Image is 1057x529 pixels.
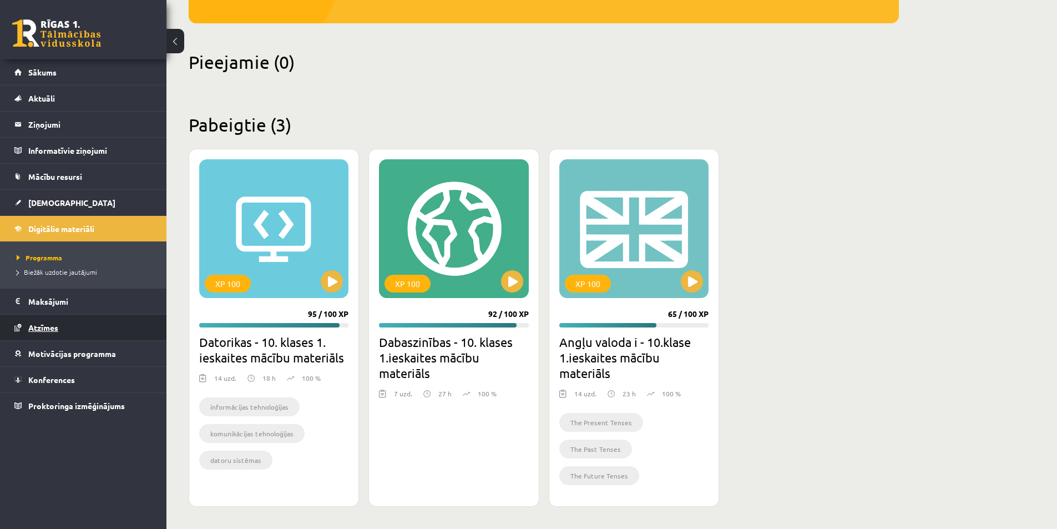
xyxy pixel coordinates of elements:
a: Sākums [14,59,153,85]
div: XP 100 [205,275,251,293]
div: 14 uzd. [574,389,596,405]
span: Biežāk uzdotie jautājumi [17,268,97,276]
span: Sākums [28,67,57,77]
span: Motivācijas programma [28,349,116,359]
a: Konferences [14,367,153,392]
p: 100 % [662,389,681,399]
li: komunikācijas tehnoloģijas [199,424,305,443]
a: Informatīvie ziņojumi [14,138,153,163]
p: 27 h [438,389,452,399]
li: The Future Tenses [559,466,639,485]
a: Maksājumi [14,289,153,314]
h2: Pieejamie (0) [189,51,899,73]
li: informācijas tehnoloģijas [199,397,300,416]
legend: Maksājumi [28,289,153,314]
h2: Dabaszinības - 10. klases 1.ieskaites mācību materiāls [379,334,528,381]
a: Ziņojumi [14,112,153,137]
a: Motivācijas programma [14,341,153,366]
p: 18 h [262,373,276,383]
div: XP 100 [565,275,611,293]
a: Proktoringa izmēģinājums [14,393,153,419]
legend: Ziņojumi [28,112,153,137]
span: [DEMOGRAPHIC_DATA] [28,198,115,208]
span: Aktuāli [28,93,55,103]
h2: Angļu valoda i - 10.klase 1.ieskaites mācību materiāls [559,334,709,381]
span: Mācību resursi [28,172,82,182]
span: Digitālie materiāli [28,224,94,234]
li: The Past Tenses [559,440,632,459]
a: Biežāk uzdotie jautājumi [17,267,155,277]
a: Digitālie materiāli [14,216,153,241]
legend: Informatīvie ziņojumi [28,138,153,163]
div: 7 uzd. [394,389,412,405]
h2: Pabeigtie (3) [189,114,899,135]
li: The Present Tenses [559,413,643,432]
a: Atzīmes [14,315,153,340]
p: 100 % [478,389,497,399]
div: 14 uzd. [214,373,236,390]
p: 23 h [623,389,636,399]
span: Atzīmes [28,323,58,332]
h2: Datorikas - 10. klases 1. ieskaites mācību materiāls [199,334,348,365]
a: Aktuāli [14,85,153,111]
span: Konferences [28,375,75,385]
a: Mācību resursi [14,164,153,189]
a: [DEMOGRAPHIC_DATA] [14,190,153,215]
li: datoru sistēmas [199,451,272,470]
a: Rīgas 1. Tālmācības vidusskola [12,19,101,47]
a: Programma [17,253,155,263]
p: 100 % [302,373,321,383]
span: Programma [17,253,62,262]
div: XP 100 [385,275,431,293]
span: Proktoringa izmēģinājums [28,401,125,411]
